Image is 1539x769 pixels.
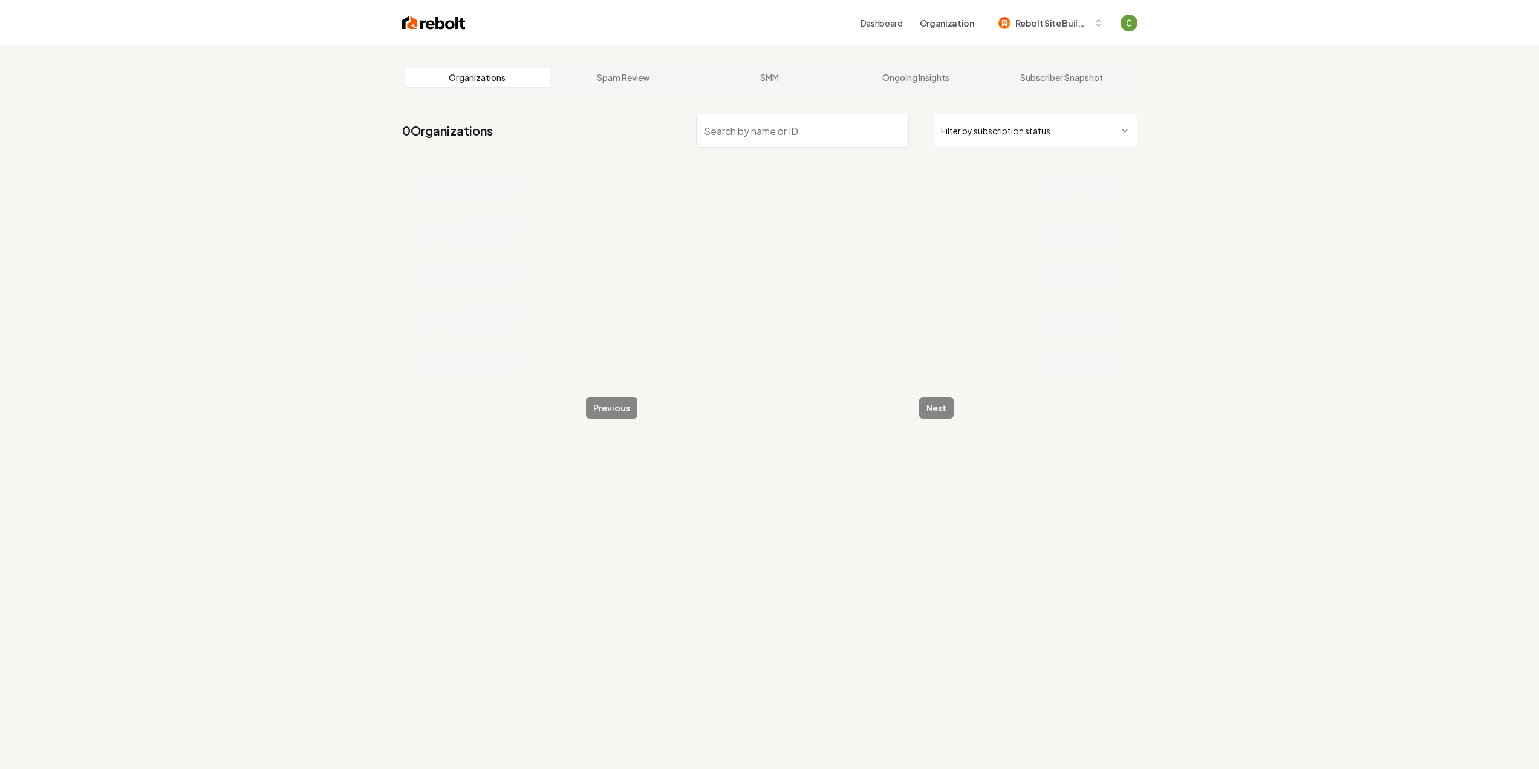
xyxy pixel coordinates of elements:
[405,68,551,87] a: Organizations
[402,122,493,139] a: 0Organizations
[1015,17,1089,30] span: Rebolt Site Builder
[989,68,1135,87] a: Subscriber Snapshot
[1121,15,1137,31] img: Candela Corradin
[842,68,989,87] a: Ongoing Insights
[696,114,909,148] input: Search by name or ID
[861,17,903,29] a: Dashboard
[402,15,466,31] img: Rebolt Logo
[998,17,1010,29] img: Rebolt Site Builder
[913,12,981,34] button: Organization
[697,68,843,87] a: SMM
[1121,15,1137,31] button: Open user button
[550,68,697,87] a: Spam Review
